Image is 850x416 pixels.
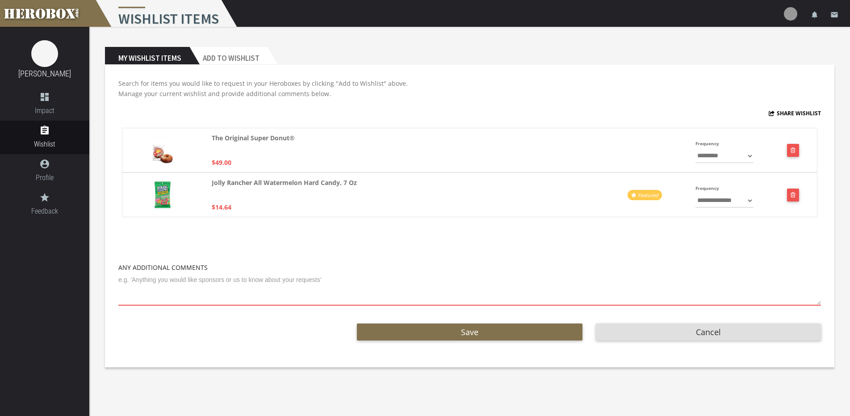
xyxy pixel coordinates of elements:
img: user-image [784,7,797,21]
p: $49.00 [212,157,231,168]
p: $14.64 [212,202,231,212]
label: Frequency [695,183,719,193]
i: email [830,11,838,19]
label: Frequency [695,139,719,149]
h2: Add to Wishlist [189,47,268,65]
img: 6136dc53tFL._AC_UL320_.jpg [155,181,171,208]
label: Any Additional Comments [118,262,208,273]
button: Save [357,324,582,340]
img: image [31,40,58,67]
span: Save [461,327,478,337]
a: [PERSON_NAME] [18,69,71,78]
i: Featured [638,192,658,198]
i: notifications [811,11,819,19]
strong: The Original Super Donut® [212,133,295,143]
p: Search for items you would like to request in your Heroboxes by clicking "Add to Wishlist" above.... [118,78,821,99]
h2: My Wishlist Items [105,47,189,65]
img: 61BRDFaqppL._AC_UL320_.jpg [152,137,173,164]
strong: Jolly Rancher All Watermelon Hard Candy, 7 Oz [212,177,357,188]
button: Share Wishlist [769,108,821,118]
i: assignment [39,125,50,136]
button: Cancel [596,324,821,340]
